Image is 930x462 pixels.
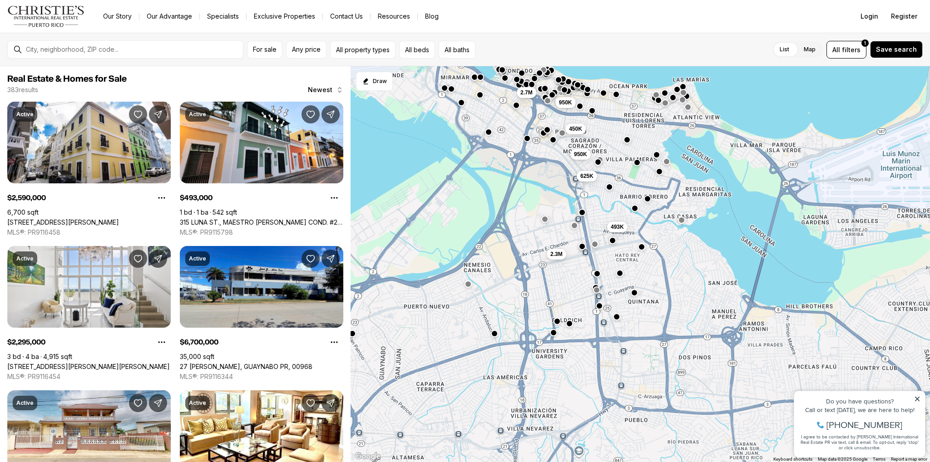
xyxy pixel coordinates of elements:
button: Share Property [149,250,167,268]
a: Specialists [200,10,246,23]
label: List [772,41,796,58]
a: Resources [371,10,417,23]
a: Exclusive Properties [247,10,322,23]
button: Save Property: 315 LUNA ST., MAESTRO RAFAEL CORDERO COND. #2-A [302,105,320,123]
a: 152 CALLE LUNA, SAN JUAN PR, 00901 [7,218,119,226]
button: Start drawing [356,72,393,91]
span: 1 [864,39,866,47]
span: 2.3M [550,251,563,258]
span: Any price [292,46,321,53]
button: 950K [555,97,576,108]
button: Property options [325,333,343,351]
button: Save Property: 27 AMELIA [302,250,320,268]
button: 2.7M [517,87,536,98]
span: [PHONE_NUMBER] [37,43,113,52]
span: 450K [569,125,582,133]
p: Active [189,111,206,118]
button: Share Property [149,105,167,123]
span: Login [861,13,878,20]
button: 2.3M [547,249,566,260]
button: Contact Us [323,10,370,23]
a: 27 AMELIA, GUAYNABO PR, 00968 [180,363,312,371]
span: filters [842,45,861,54]
button: 625K [577,170,597,181]
button: Save Property: 103 DE DIEGO AVENUE #01 [302,394,320,412]
a: 315 LUNA ST., MAESTRO RAFAEL CORDERO COND. #2-A, SAN JUAN PR, 00901 [180,218,343,226]
button: 450K [565,123,586,134]
button: All baths [439,41,475,59]
button: All beds [399,41,435,59]
span: 625K [580,172,594,179]
button: 950K [570,149,591,160]
a: Our Story [96,10,139,23]
span: For sale [253,46,277,53]
button: Share Property [149,394,167,412]
span: 2.7M [520,88,533,96]
div: Call or text [DATE], we are here to help! [10,29,131,35]
label: Map [796,41,823,58]
p: 383 results [7,86,38,93]
button: Share Property [322,105,340,123]
button: 493K [607,221,628,232]
button: Property options [153,333,171,351]
span: 950K [574,151,587,158]
a: 120 Ave Carlos Chardon QUANTUM METROCENTER #2501, SAN JUAN PR, 00907 [7,363,170,371]
button: Newest [302,81,349,99]
span: 950K [559,99,572,106]
span: Save search [876,46,917,53]
p: Active [16,399,34,407]
button: Property options [153,189,171,207]
img: logo [7,5,85,27]
p: Active [189,399,206,407]
a: Blog [418,10,446,23]
button: Allfilters1 [826,41,866,59]
button: Share Property [322,250,340,268]
button: For sale [247,41,282,59]
button: Property options [325,189,343,207]
button: Save Property: 120 Ave Carlos Chardon QUANTUM METROCENTER #2501 [129,250,147,268]
div: Do you have questions? [10,20,131,27]
p: Active [189,255,206,262]
button: Save Property: 31 CALLE B [129,394,147,412]
a: Our Advantage [139,10,199,23]
p: Active [16,255,34,262]
button: Save search [870,41,923,58]
span: Register [891,13,917,20]
span: 493K [611,223,624,230]
button: Save Property: 152 CALLE LUNA [129,105,147,123]
span: All [832,45,840,54]
button: Register [885,7,923,25]
button: Login [855,7,884,25]
button: All property types [330,41,396,59]
p: Active [16,111,34,118]
span: I agree to be contacted by [PERSON_NAME] International Real Estate PR via text, call & email. To ... [11,56,129,73]
span: Newest [308,86,332,93]
button: Any price [286,41,326,59]
button: Share Property [322,394,340,412]
span: Real Estate & Homes for Sale [7,74,127,84]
